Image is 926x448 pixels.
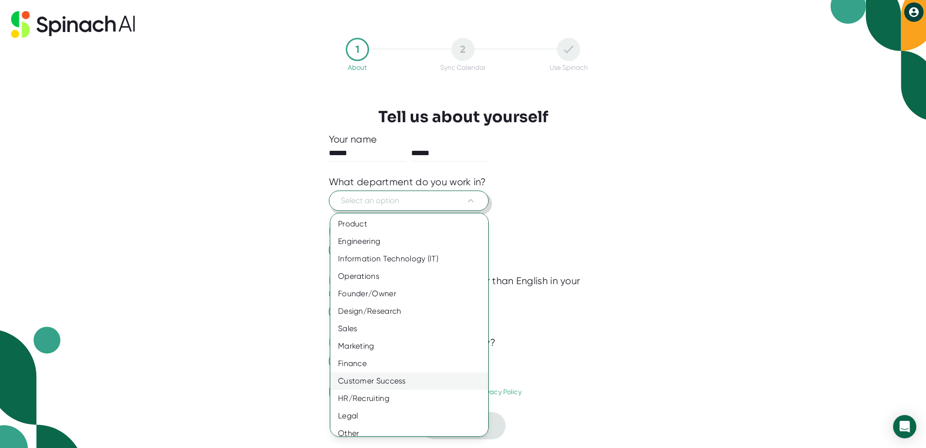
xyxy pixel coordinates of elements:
div: Finance [330,355,495,372]
div: Marketing [330,337,495,355]
div: HR/Recruiting [330,390,495,407]
div: Open Intercom Messenger [893,415,916,438]
div: Customer Success [330,372,495,390]
div: Design/Research [330,303,495,320]
div: Information Technology (IT) [330,250,495,268]
div: Operations [330,268,495,285]
div: Other [330,425,495,442]
div: Founder/Owner [330,285,495,303]
div: Product [330,215,495,233]
div: Sales [330,320,495,337]
div: Legal [330,407,495,425]
div: Engineering [330,233,495,250]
